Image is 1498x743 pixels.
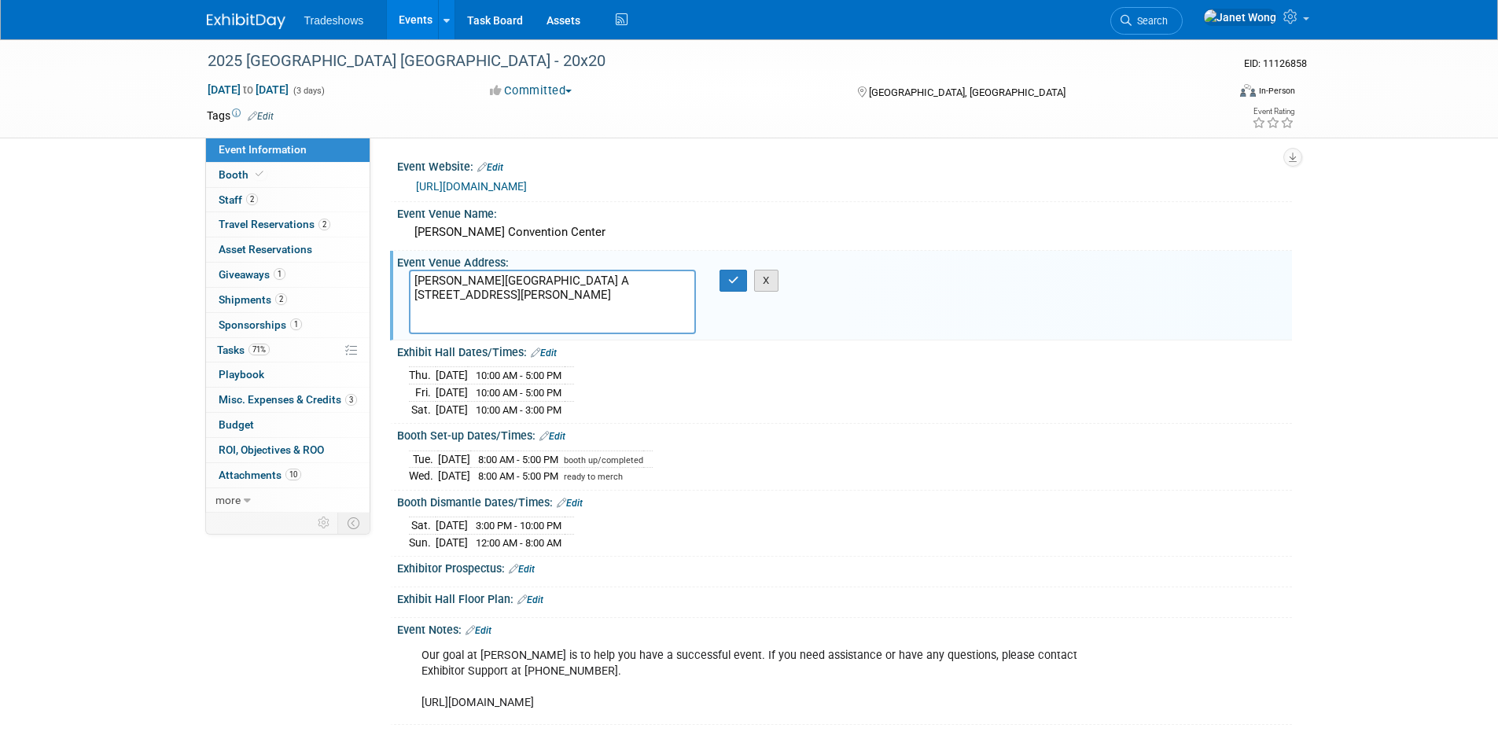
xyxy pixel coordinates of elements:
[436,401,468,417] td: [DATE]
[206,263,370,287] a: Giveaways1
[478,470,558,482] span: 8:00 AM - 5:00 PM
[206,488,370,513] a: more
[206,413,370,437] a: Budget
[410,640,1119,719] div: Our goal at [PERSON_NAME] is to help you have a successful event. If you need assistance or have ...
[438,468,470,484] td: [DATE]
[409,468,438,484] td: Wed.
[304,14,364,27] span: Tradeshows
[256,170,263,178] i: Booth reservation complete
[206,138,370,162] a: Event Information
[409,367,436,384] td: Thu.
[466,625,491,636] a: Edit
[219,143,307,156] span: Event Information
[202,47,1203,75] div: 2025 [GEOGRAPHIC_DATA] [GEOGRAPHIC_DATA] - 20x20
[206,163,370,187] a: Booth
[206,313,370,337] a: Sponsorships1
[1132,15,1168,27] span: Search
[484,83,578,99] button: Committed
[219,168,267,181] span: Booth
[564,472,623,482] span: ready to merch
[219,393,357,406] span: Misc. Expenses & Credits
[476,370,561,381] span: 10:00 AM - 5:00 PM
[397,155,1292,175] div: Event Website:
[219,193,258,206] span: Staff
[557,498,583,509] a: Edit
[206,338,370,362] a: Tasks71%
[436,384,468,402] td: [DATE]
[416,180,527,193] a: [URL][DOMAIN_NAME]
[409,220,1280,245] div: [PERSON_NAME] Convention Center
[436,367,468,384] td: [DATE]
[219,443,324,456] span: ROI, Objectives & ROO
[206,237,370,262] a: Asset Reservations
[219,243,312,256] span: Asset Reservations
[219,318,302,331] span: Sponsorships
[318,219,330,230] span: 2
[397,202,1292,222] div: Event Venue Name:
[292,86,325,96] span: (3 days)
[397,340,1292,361] div: Exhibit Hall Dates/Times:
[207,83,289,97] span: [DATE] [DATE]
[246,193,258,205] span: 2
[248,344,270,355] span: 71%
[397,491,1292,511] div: Booth Dismantle Dates/Times:
[1258,85,1295,97] div: In-Person
[409,401,436,417] td: Sat.
[206,463,370,487] a: Attachments10
[248,111,274,122] a: Edit
[1244,57,1307,69] span: Event ID: 11126858
[539,431,565,442] a: Edit
[476,537,561,549] span: 12:00 AM - 8:00 AM
[206,212,370,237] a: Travel Reservations2
[477,162,503,173] a: Edit
[219,218,330,230] span: Travel Reservations
[290,318,302,330] span: 1
[397,251,1292,270] div: Event Venue Address:
[217,344,270,356] span: Tasks
[478,454,558,465] span: 8:00 AM - 5:00 PM
[754,270,778,292] button: X
[409,451,438,468] td: Tue.
[215,494,241,506] span: more
[1110,7,1183,35] a: Search
[285,469,301,480] span: 10
[531,348,557,359] a: Edit
[241,83,256,96] span: to
[1252,108,1294,116] div: Event Rating
[397,618,1292,638] div: Event Notes:
[409,384,436,402] td: Fri.
[219,469,301,481] span: Attachments
[409,517,436,535] td: Sat.
[476,520,561,532] span: 3:00 PM - 10:00 PM
[1203,9,1277,26] img: Janet Wong
[311,513,338,533] td: Personalize Event Tab Strip
[219,418,254,431] span: Budget
[345,394,357,406] span: 3
[206,288,370,312] a: Shipments2
[436,517,468,535] td: [DATE]
[219,268,285,281] span: Giveaways
[564,455,643,465] span: booth up/completed
[397,587,1292,608] div: Exhibit Hall Floor Plan:
[438,451,470,468] td: [DATE]
[436,534,468,550] td: [DATE]
[409,534,436,550] td: Sun.
[517,594,543,605] a: Edit
[274,268,285,280] span: 1
[337,513,370,533] td: Toggle Event Tabs
[397,557,1292,577] div: Exhibitor Prospectus:
[219,368,264,381] span: Playbook
[476,387,561,399] span: 10:00 AM - 5:00 PM
[476,404,561,416] span: 10:00 AM - 3:00 PM
[219,293,287,306] span: Shipments
[206,362,370,387] a: Playbook
[206,388,370,412] a: Misc. Expenses & Credits3
[207,13,285,29] img: ExhibitDay
[207,108,274,123] td: Tags
[1134,82,1296,105] div: Event Format
[509,564,535,575] a: Edit
[206,438,370,462] a: ROI, Objectives & ROO
[397,424,1292,444] div: Booth Set-up Dates/Times:
[206,188,370,212] a: Staff2
[869,86,1066,98] span: [GEOGRAPHIC_DATA], [GEOGRAPHIC_DATA]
